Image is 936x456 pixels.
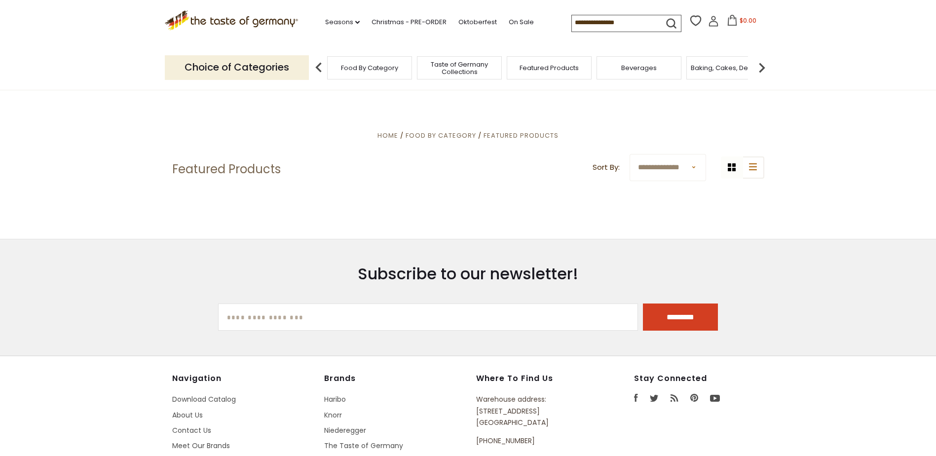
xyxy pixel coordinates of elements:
[476,435,589,447] p: [PHONE_NUMBER]
[172,374,314,383] h4: Navigation
[484,131,559,140] a: Featured Products
[172,410,203,420] a: About Us
[740,16,756,25] span: $0.00
[420,61,499,76] a: Taste of Germany Collections
[691,64,767,72] a: Baking, Cakes, Desserts
[165,55,309,79] p: Choice of Categories
[509,17,534,28] a: On Sale
[324,425,366,435] a: Niederegger
[172,162,281,177] h1: Featured Products
[172,394,236,404] a: Download Catalog
[372,17,447,28] a: Christmas - PRE-ORDER
[325,17,360,28] a: Seasons
[218,264,718,284] h3: Subscribe to our newsletter!
[476,374,589,383] h4: Where to find us
[341,64,398,72] a: Food By Category
[324,394,346,404] a: Haribo
[593,161,620,174] label: Sort By:
[476,394,589,428] p: Warehouse address: [STREET_ADDRESS] [GEOGRAPHIC_DATA]
[406,131,476,140] a: Food By Category
[634,374,764,383] h4: Stay Connected
[458,17,497,28] a: Oktoberfest
[324,374,466,383] h4: Brands
[172,441,230,451] a: Meet Our Brands
[309,58,329,77] img: previous arrow
[377,131,398,140] a: Home
[752,58,772,77] img: next arrow
[324,441,403,451] a: The Taste of Germany
[721,15,763,30] button: $0.00
[172,425,211,435] a: Contact Us
[520,64,579,72] a: Featured Products
[324,410,342,420] a: Knorr
[621,64,657,72] a: Beverages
